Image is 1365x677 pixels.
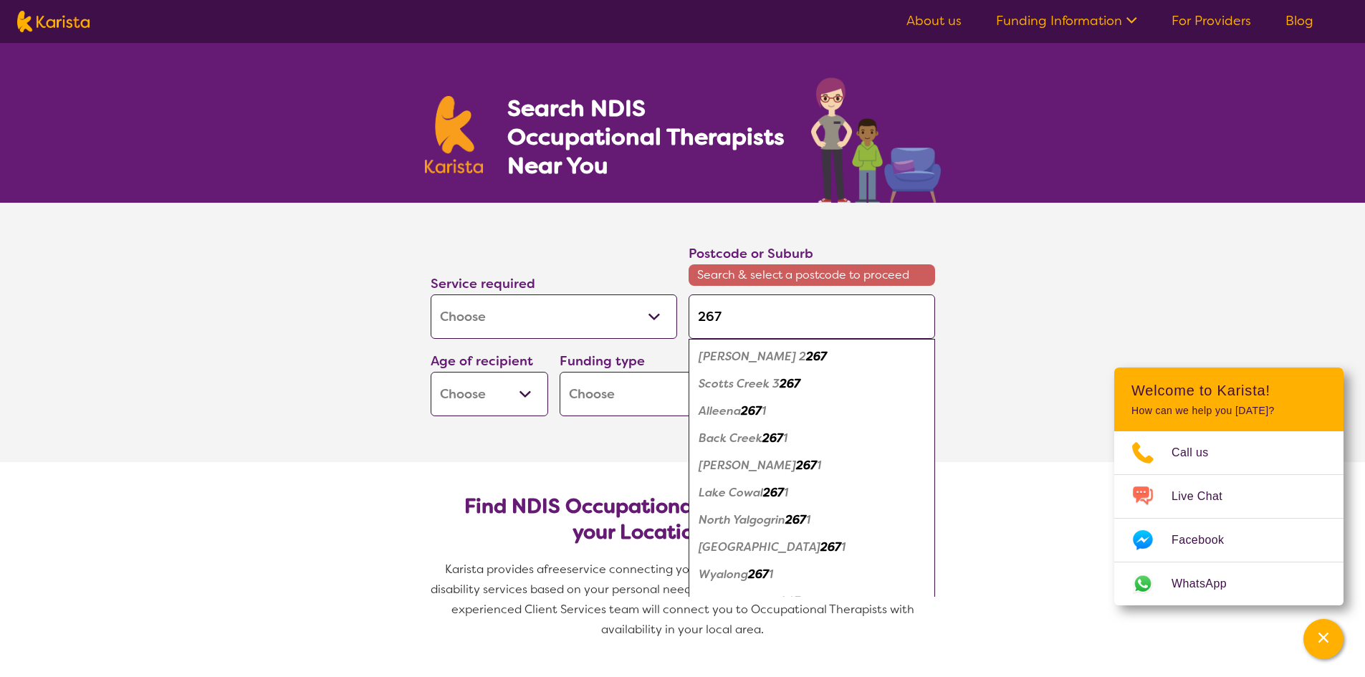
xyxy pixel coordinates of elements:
[696,343,928,370] div: Wangi Wangi 2267
[780,376,800,391] em: 267
[780,594,800,609] em: 267
[696,534,928,561] div: West Wyalong 2671
[442,494,924,545] h2: Find NDIS Occupational Therapists based on your Location & Needs
[696,425,928,452] div: Back Creek 2671
[425,96,484,173] img: Karista logo
[689,245,813,262] label: Postcode or Suburb
[1172,573,1244,595] span: WhatsApp
[696,398,928,425] div: Alleena 2671
[806,512,810,527] em: 1
[431,562,938,637] span: service connecting you with Occupational Therapists and other disability services based on your p...
[699,594,780,609] em: Curlew Waters
[1131,405,1326,417] p: How can we help you [DATE]?
[763,485,784,500] em: 267
[784,485,788,500] em: 1
[762,403,766,418] em: 1
[696,452,928,479] div: Burcher 2671
[696,588,928,615] div: Curlew Waters 2672
[696,370,928,398] div: Scotts Creek 3267
[841,539,846,554] em: 1
[699,485,763,500] em: Lake Cowal
[699,567,748,582] em: Wyalong
[1285,12,1313,29] a: Blog
[748,567,769,582] em: 267
[769,567,773,582] em: 1
[699,349,806,364] em: [PERSON_NAME] 2
[689,264,935,286] span: Search & select a postcode to proceed
[507,94,786,180] h1: Search NDIS Occupational Therapists Near You
[1172,12,1251,29] a: For Providers
[696,506,928,534] div: North Yalgogrin 2671
[699,539,820,554] em: [GEOGRAPHIC_DATA]
[1172,442,1226,464] span: Call us
[785,512,806,527] em: 267
[1172,529,1241,551] span: Facebook
[560,352,645,370] label: Funding type
[806,349,827,364] em: 267
[699,512,785,527] em: North Yalgogrin
[1172,486,1240,507] span: Live Chat
[906,12,962,29] a: About us
[696,561,928,588] div: Wyalong 2671
[1131,382,1326,399] h2: Welcome to Karista!
[800,594,808,609] em: 2
[1114,431,1344,605] ul: Choose channel
[820,539,841,554] em: 267
[696,479,928,506] div: Lake Cowal 2671
[762,431,783,446] em: 267
[783,431,787,446] em: 1
[431,352,533,370] label: Age of recipient
[699,431,762,446] em: Back Creek
[741,403,762,418] em: 267
[689,294,935,339] input: Type
[699,458,796,473] em: [PERSON_NAME]
[699,376,780,391] em: Scotts Creek 3
[17,11,90,32] img: Karista logo
[544,562,567,577] span: free
[996,12,1137,29] a: Funding Information
[1303,619,1344,659] button: Channel Menu
[1114,368,1344,605] div: Channel Menu
[1114,562,1344,605] a: Web link opens in a new tab.
[431,275,535,292] label: Service required
[811,77,941,203] img: occupational-therapy
[817,458,821,473] em: 1
[796,458,817,473] em: 267
[445,562,544,577] span: Karista provides a
[699,403,741,418] em: Alleena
